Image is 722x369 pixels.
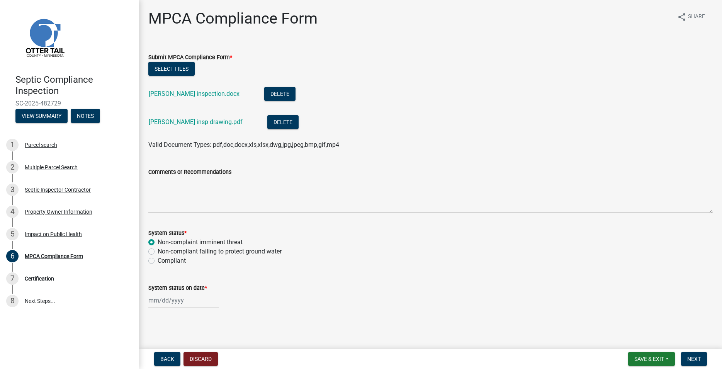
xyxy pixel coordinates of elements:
[149,90,240,97] a: [PERSON_NAME] inspection.docx
[264,87,296,101] button: Delete
[25,231,82,237] div: Impact on Public Health
[71,113,100,119] wm-modal-confirm: Notes
[15,113,68,119] wm-modal-confirm: Summary
[6,139,19,151] div: 1
[688,12,705,22] span: Share
[15,8,73,66] img: Otter Tail County, Minnesota
[634,356,664,362] span: Save & Exit
[6,184,19,196] div: 3
[148,286,207,291] label: System status on date
[15,109,68,123] button: View Summary
[681,352,707,366] button: Next
[6,228,19,240] div: 5
[25,142,57,148] div: Parcel search
[183,352,218,366] button: Discard
[158,247,282,256] label: Non-compliant failing to protect ground water
[6,250,19,262] div: 6
[25,253,83,259] div: MPCA Compliance Form
[148,170,231,175] label: Comments or Recommendations
[158,256,186,265] label: Compliant
[628,352,675,366] button: Save & Exit
[25,165,78,170] div: Multiple Parcel Search
[6,161,19,173] div: 2
[148,9,318,28] h1: MPCA Compliance Form
[6,206,19,218] div: 4
[148,231,187,236] label: System status
[148,62,195,76] button: Select files
[267,115,299,129] button: Delete
[6,295,19,307] div: 8
[148,292,219,308] input: mm/dd/yyyy
[148,55,232,60] label: Submit MPCA Compliance Form
[677,12,686,22] i: share
[6,272,19,285] div: 7
[25,187,91,192] div: Septic Inspector Contractor
[149,118,243,126] a: [PERSON_NAME] insp drawing.pdf
[25,276,54,281] div: Certification
[687,356,701,362] span: Next
[71,109,100,123] button: Notes
[264,91,296,98] wm-modal-confirm: Delete Document
[148,141,339,148] span: Valid Document Types: pdf,doc,docx,xls,xlsx,dwg,jpg,jpeg,bmp,gif,mp4
[671,9,711,24] button: shareShare
[267,119,299,126] wm-modal-confirm: Delete Document
[154,352,180,366] button: Back
[158,238,243,247] label: Non-complaint imminent threat
[160,356,174,362] span: Back
[25,209,92,214] div: Property Owner Information
[15,74,133,97] h4: Septic Compliance Inspection
[15,100,124,107] span: SC-2025-482729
